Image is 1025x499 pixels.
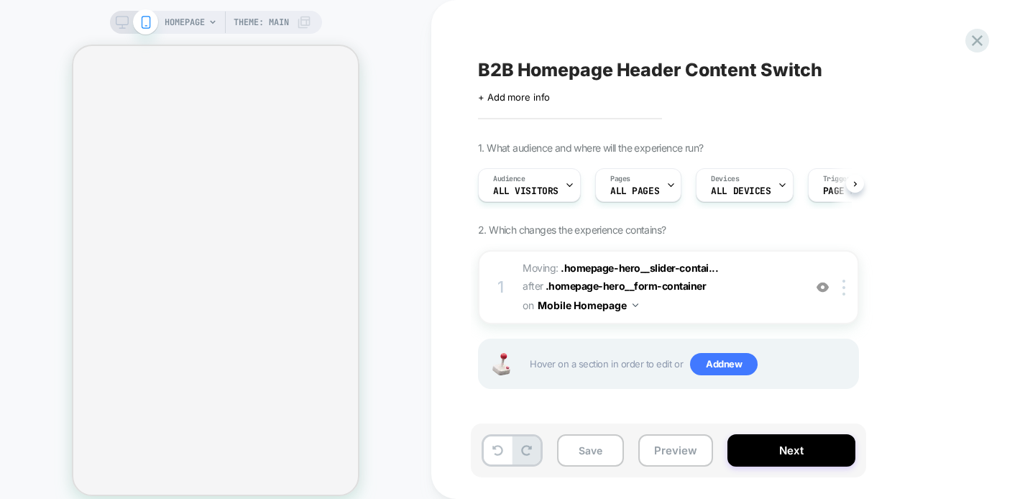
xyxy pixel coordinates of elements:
span: Audience [493,174,525,184]
span: HOMEPAGE [165,11,205,34]
span: + Add more info [478,91,550,103]
button: Save [557,434,624,467]
button: Preview [638,434,713,467]
span: B2B Homepage Header Content Switch [478,59,822,81]
img: down arrow [633,303,638,307]
span: All Visitors [493,186,559,196]
span: 2. Which changes the experience contains? [478,224,666,236]
img: Joystick [487,353,515,375]
span: 1. What audience and where will the experience run? [478,142,703,154]
span: ALL PAGES [610,186,659,196]
span: Page Load [823,186,872,196]
span: Trigger [823,174,851,184]
span: Moving: [523,259,796,316]
span: .homepage-hero__slider-contai... [561,262,718,274]
img: crossed eye [817,281,829,293]
span: Pages [610,174,630,184]
span: after [523,280,543,292]
img: close [842,280,845,296]
span: ALL DEVICES [711,186,771,196]
button: Mobile Homepage [538,295,638,316]
span: Hover on a section in order to edit or [530,353,850,376]
span: Theme: MAIN [234,11,289,34]
div: 1 [494,273,508,302]
button: Next [727,434,855,467]
span: Devices [711,174,739,184]
span: Add new [690,353,758,376]
span: on [523,296,533,314]
span: .homepage-hero__form-container [546,280,707,292]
